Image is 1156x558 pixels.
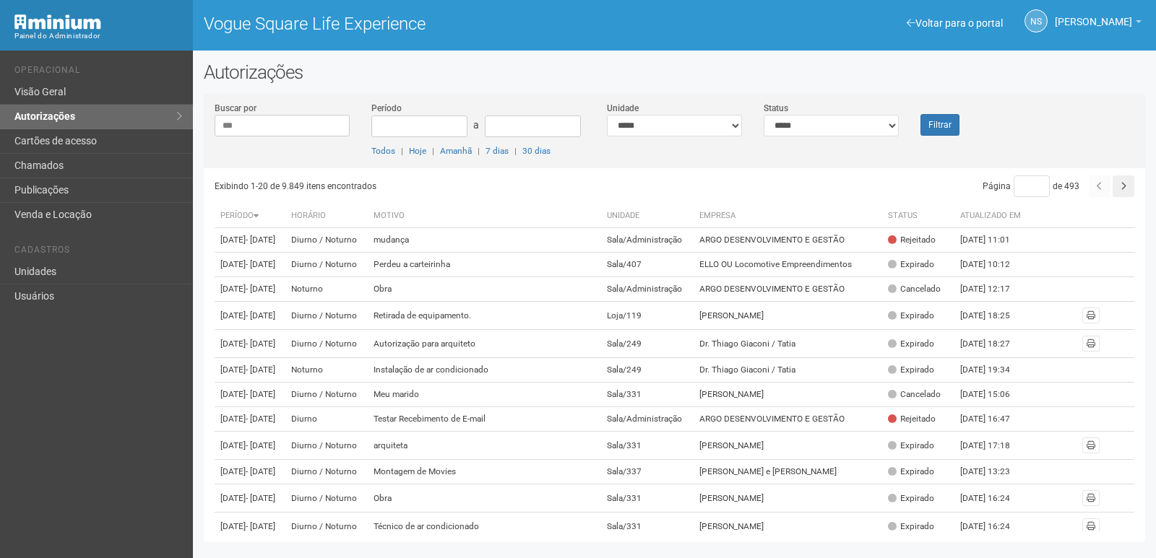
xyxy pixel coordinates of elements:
[285,277,368,302] td: Noturno
[409,146,426,156] a: Hoje
[368,204,600,228] th: Motivo
[285,407,368,432] td: Diurno
[246,310,275,321] span: - [DATE]
[601,228,694,253] td: Sala/Administração
[888,492,934,505] div: Expirado
[246,235,275,245] span: - [DATE]
[954,228,1034,253] td: [DATE] 11:01
[694,358,883,383] td: Dr. Thiago Giaconi / Tatia
[368,330,600,358] td: Autorização para arquiteto
[368,228,600,253] td: mudança
[954,253,1034,277] td: [DATE] 10:12
[954,302,1034,330] td: [DATE] 18:25
[601,484,694,513] td: Sala/331
[907,17,1003,29] a: Voltar para o portal
[14,65,182,80] li: Operacional
[522,146,551,156] a: 30 dias
[694,432,883,460] td: [PERSON_NAME]
[954,407,1034,432] td: [DATE] 16:47
[215,253,285,277] td: [DATE]
[285,513,368,541] td: Diurno / Noturno
[246,414,275,424] span: - [DATE]
[888,413,936,425] div: Rejeitado
[954,204,1034,228] th: Atualizado em
[888,466,934,478] div: Expirado
[285,460,368,484] td: Diurno / Noturno
[432,146,434,156] span: |
[285,228,368,253] td: Diurno / Noturno
[14,245,182,260] li: Cadastros
[954,277,1034,302] td: [DATE] 12:17
[285,358,368,383] td: Noturno
[954,460,1034,484] td: [DATE] 13:23
[371,102,402,115] label: Período
[285,330,368,358] td: Diurno / Noturno
[285,253,368,277] td: Diurno / Noturno
[246,284,275,294] span: - [DATE]
[601,432,694,460] td: Sala/331
[882,204,954,228] th: Status
[246,389,275,399] span: - [DATE]
[601,460,694,484] td: Sala/337
[246,521,275,531] span: - [DATE]
[601,253,694,277] td: Sala/407
[694,253,883,277] td: ELLO OU Locomotive Empreendimentos
[888,338,934,350] div: Expirado
[888,388,941,401] div: Cancelado
[215,407,285,432] td: [DATE]
[1055,2,1132,27] span: Nicolle Silva
[246,339,275,349] span: - [DATE]
[694,383,883,407] td: [PERSON_NAME]
[888,440,934,452] div: Expirado
[368,513,600,541] td: Técnico de ar condicionado
[601,407,694,432] td: Sala/Administração
[601,204,694,228] th: Unidade
[246,493,275,503] span: - [DATE]
[246,466,275,476] span: - [DATE]
[601,277,694,302] td: Sala/Administração
[440,146,472,156] a: Amanhã
[401,146,403,156] span: |
[285,432,368,460] td: Diurno / Noturno
[888,364,934,376] div: Expirado
[215,358,285,383] td: [DATE]
[601,383,694,407] td: Sala/331
[215,383,285,407] td: [DATE]
[601,330,694,358] td: Sala/249
[215,175,676,197] div: Exibindo 1-20 de 9.849 itens encontrados
[368,484,600,513] td: Obra
[694,330,883,358] td: Dr. Thiago Giaconi / Tatia
[601,358,694,383] td: Sala/249
[204,61,1145,83] h2: Autorizações
[694,484,883,513] td: [PERSON_NAME]
[473,119,479,131] span: a
[694,204,883,228] th: Empresa
[694,407,883,432] td: ARGO DESENVOLVIMENTO E GESTÃO
[954,432,1034,460] td: [DATE] 17:18
[920,114,959,136] button: Filtrar
[764,102,788,115] label: Status
[215,228,285,253] td: [DATE]
[888,283,941,295] div: Cancelado
[368,383,600,407] td: Meu marido
[888,234,936,246] div: Rejeitado
[954,358,1034,383] td: [DATE] 19:34
[694,277,883,302] td: ARGO DESENVOLVIMENTO E GESTÃO
[954,330,1034,358] td: [DATE] 18:27
[285,383,368,407] td: Diurno / Noturno
[14,30,182,43] div: Painel do Administrador
[246,440,275,450] span: - [DATE]
[514,146,517,156] span: |
[215,513,285,541] td: [DATE]
[368,358,600,383] td: Instalação de ar condicionado
[14,14,101,30] img: Minium
[246,365,275,375] span: - [DATE]
[601,513,694,541] td: Sala/331
[215,204,285,228] th: Período
[371,146,395,156] a: Todos
[368,253,600,277] td: Perdeu a carteirinha
[215,302,285,330] td: [DATE]
[694,460,883,484] td: [PERSON_NAME] e [PERSON_NAME]
[694,302,883,330] td: [PERSON_NAME]
[368,277,600,302] td: Obra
